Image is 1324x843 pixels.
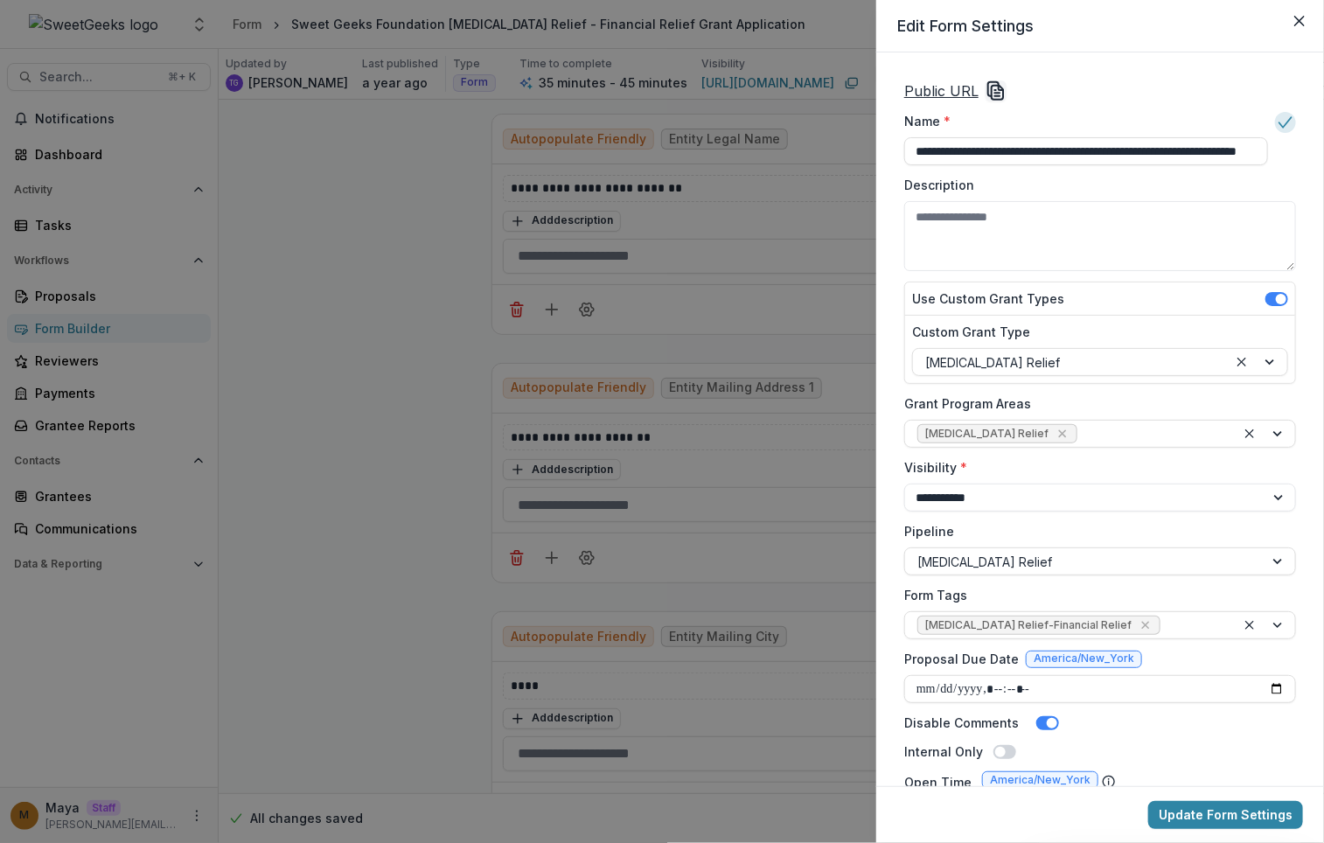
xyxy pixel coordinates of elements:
span: America/New_York [990,774,1091,786]
u: Public URL [904,82,979,100]
label: Visibility [904,458,1286,477]
label: Name [904,112,1258,130]
button: Update Form Settings [1148,801,1303,829]
label: Grant Program Areas [904,394,1286,413]
div: Remove Cancer Relief [1054,425,1071,442]
div: Clear selected options [1231,352,1252,373]
label: Custom Grant Type [912,323,1278,341]
label: Use Custom Grant Types [912,289,1064,308]
button: Close [1286,7,1314,35]
label: Proposal Due Date [904,650,1019,668]
label: Disable Comments [904,714,1019,732]
span: [MEDICAL_DATA] Relief [925,428,1049,440]
svg: Copy Link [986,80,1007,101]
label: Pipeline [904,522,1286,540]
a: Public URL [904,80,979,101]
div: Clear selected options [1239,423,1260,444]
div: Remove Cancer Relief-Financial Relief [1137,617,1154,634]
label: Open Time [904,773,972,791]
div: Clear selected options [1239,615,1260,636]
span: America/New_York [1034,652,1134,665]
label: Form Tags [904,586,1286,604]
label: Internal Only [904,742,983,761]
label: Description [904,176,1286,194]
span: [MEDICAL_DATA] Relief-Financial Relief [925,619,1132,631]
